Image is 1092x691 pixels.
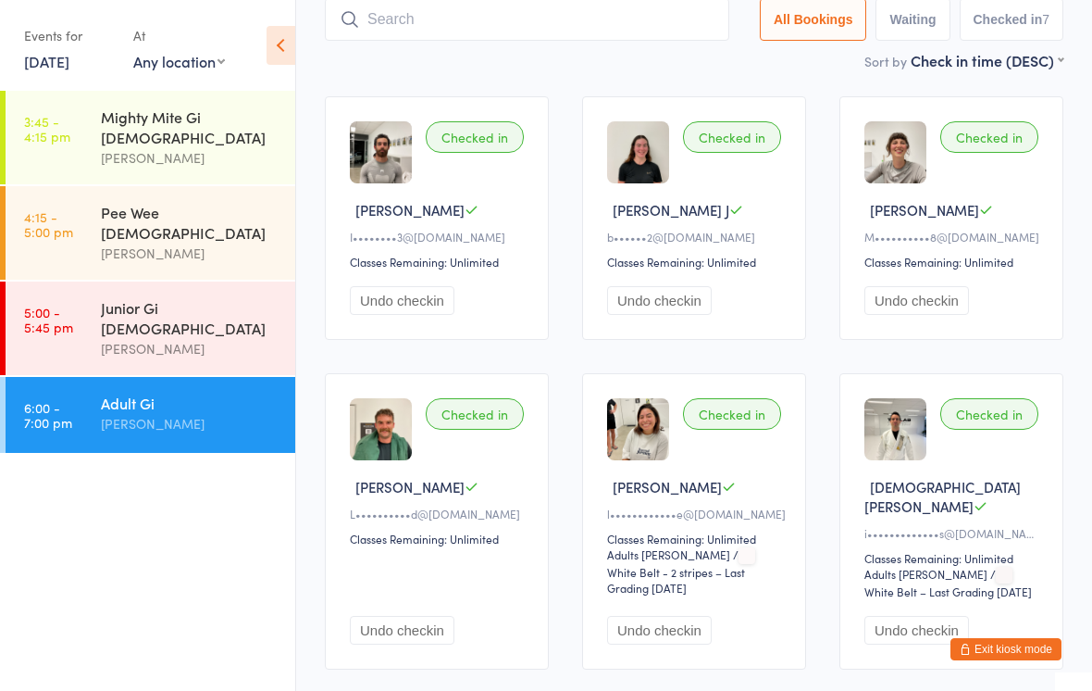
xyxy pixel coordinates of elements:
div: Classes Remaining: Unlimited [607,254,787,270]
span: [PERSON_NAME] [870,200,979,220]
div: Classes Remaining: Unlimited [350,531,529,547]
div: Mighty Mite Gi [DEMOGRAPHIC_DATA] [101,107,279,147]
div: Checked in [940,398,1038,430]
img: image1730100539.png [864,398,926,460]
div: At [133,20,225,51]
span: [PERSON_NAME] J [613,200,729,220]
button: Undo checkin [864,616,969,645]
div: Pee Wee [DEMOGRAPHIC_DATA] [101,202,279,243]
div: [PERSON_NAME] [101,338,279,359]
div: Checked in [683,121,781,153]
div: Events for [24,20,115,51]
div: [PERSON_NAME] [101,243,279,264]
a: 3:45 -4:15 pmMighty Mite Gi [DEMOGRAPHIC_DATA][PERSON_NAME] [6,91,295,184]
button: Undo checkin [350,286,454,315]
div: Classes Remaining: Unlimited [864,254,1044,270]
label: Sort by [864,52,907,70]
img: image1752484855.png [607,121,669,183]
div: l••••••••••••e@[DOMAIN_NAME] [607,506,787,521]
button: Exit kiosk mode [950,638,1061,660]
span: [DEMOGRAPHIC_DATA][PERSON_NAME] [864,477,1021,516]
div: M••••••••••8@[DOMAIN_NAME] [864,229,1044,245]
div: [PERSON_NAME] [101,413,279,434]
img: image1756980639.png [864,121,926,183]
span: / White Belt - 2 stripes – Last Grading [DATE] [607,547,758,596]
div: [PERSON_NAME] [101,147,279,169]
div: 7 [1042,12,1049,27]
img: image1750149366.png [350,398,412,460]
div: Classes Remaining: Unlimited [864,550,1044,566]
img: image1733130202.png [607,398,669,460]
img: image1753261979.png [350,121,412,183]
div: Checked in [426,398,524,430]
button: Undo checkin [350,616,454,645]
div: Adult Gi [101,393,279,413]
span: [PERSON_NAME] [613,477,722,496]
button: Undo checkin [864,286,969,315]
div: Any location [133,51,225,71]
div: Classes Remaining: Unlimited [607,531,787,547]
a: 5:00 -5:45 pmJunior Gi [DEMOGRAPHIC_DATA][PERSON_NAME] [6,282,295,375]
div: Junior Gi [DEMOGRAPHIC_DATA] [101,297,279,338]
div: Classes Remaining: Unlimited [350,254,529,270]
div: i•••••••••••••s@[DOMAIN_NAME] [864,525,1044,541]
div: Check in time (DESC) [911,50,1063,70]
div: Adults [PERSON_NAME] [607,547,730,562]
span: [PERSON_NAME] [355,200,465,220]
time: 5:00 - 5:45 pm [24,305,73,334]
a: 6:00 -7:00 pmAdult Gi[PERSON_NAME] [6,377,295,453]
div: I••••••••3@[DOMAIN_NAME] [350,229,529,245]
div: Checked in [683,398,781,430]
a: 4:15 -5:00 pmPee Wee [DEMOGRAPHIC_DATA][PERSON_NAME] [6,186,295,280]
div: L••••••••••d@[DOMAIN_NAME] [350,506,529,521]
a: [DATE] [24,51,69,71]
div: Adults [PERSON_NAME] [864,566,987,582]
time: 6:00 - 7:00 pm [24,400,72,430]
button: Undo checkin [607,616,712,645]
div: b••••••2@[DOMAIN_NAME] [607,229,787,245]
time: 3:45 - 4:15 pm [24,114,70,144]
time: 4:15 - 5:00 pm [24,209,73,239]
div: Checked in [940,121,1038,153]
button: Undo checkin [607,286,712,315]
span: [PERSON_NAME] [355,477,465,496]
div: Checked in [426,121,524,153]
